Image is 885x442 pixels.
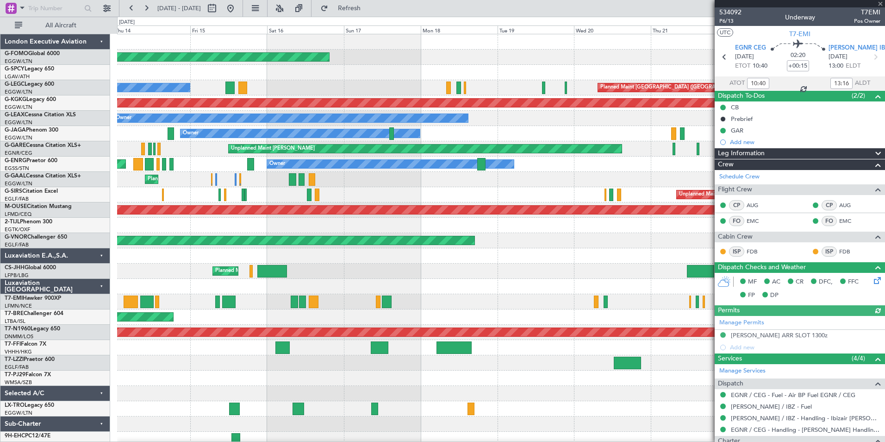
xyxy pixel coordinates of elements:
a: EGSS/STN [5,165,29,172]
a: [PERSON_NAME] / IBZ - Fuel [731,403,812,410]
a: VHHH/HKG [5,348,32,355]
div: CB [731,103,739,111]
a: G-ENRGPraetor 600 [5,158,57,164]
div: ISP [729,246,744,257]
span: FFC [848,278,859,287]
a: G-LEGCLegacy 600 [5,82,54,87]
div: Owner [116,111,131,125]
div: Tue 19 [498,25,574,34]
span: G-GARE [5,143,26,148]
span: DFC, [819,278,833,287]
span: (2/2) [852,91,865,101]
span: Crew [718,159,734,170]
a: EGGW/LTN [5,88,32,95]
a: T7-PJ29Falcon 7X [5,372,51,378]
a: [PERSON_NAME] / IBZ - Handling - Ibizair [PERSON_NAME] / IBZ [731,414,880,422]
div: Unplanned Maint Oxford ([GEOGRAPHIC_DATA]) [679,188,795,202]
span: G-JAGA [5,127,26,133]
div: FO [729,216,744,226]
a: EGTK/OXF [5,226,30,233]
a: EGNR/CEG [5,150,32,157]
div: Unplanned Maint [PERSON_NAME] [231,142,315,156]
span: ETOT [735,62,750,71]
span: T7-FFI [5,341,21,347]
span: Dispatch [718,379,743,389]
span: FP [748,291,755,300]
a: LGAV/ATH [5,73,30,80]
span: ATOT [729,79,745,88]
div: Wed 20 [574,25,651,34]
a: AUG [747,201,767,209]
div: Planned Maint [GEOGRAPHIC_DATA] ([GEOGRAPHIC_DATA]) [215,264,361,278]
span: [DATE] [829,52,848,62]
div: Thu 14 [113,25,190,34]
a: WMSA/SZB [5,379,32,386]
span: T7-BRE [5,311,24,316]
a: G-JAGAPhenom 300 [5,127,58,133]
a: EGGW/LTN [5,134,32,141]
div: Owner [269,157,285,171]
a: EGLF/FAB [5,241,29,248]
span: T7-N1960 [5,326,31,332]
div: [DATE] [119,19,135,26]
a: Manage Services [719,366,766,376]
span: Dispatch To-Dos [718,91,765,101]
a: FDB [839,247,860,256]
a: EGGW/LTN [5,58,32,65]
span: EGNR CEG [735,44,766,53]
a: 9H-EHCPC12/47E [5,433,50,439]
a: LX-TROLegacy 650 [5,403,54,408]
div: Owner [183,126,199,140]
span: CS-JHH [5,265,25,271]
span: G-LEGC [5,82,25,87]
span: Pos Owner [854,17,880,25]
a: EMC [839,217,860,225]
div: Underway [785,13,815,22]
a: G-GAALCessna Citation XLS+ [5,173,81,179]
div: FO [822,216,837,226]
span: G-ENRG [5,158,26,164]
div: Prebrief [731,115,753,123]
div: Thu 21 [651,25,728,34]
input: Trip Number [28,1,81,15]
span: G-FOMO [5,51,28,57]
span: T7EMI [854,7,880,17]
a: EGGW/LTN [5,180,32,187]
div: Sat 16 [267,25,344,34]
span: G-GAAL [5,173,26,179]
a: EGGW/LTN [5,410,32,417]
button: Refresh [316,1,372,16]
span: DP [770,291,779,300]
a: EGGW/LTN [5,104,32,111]
span: Leg Information [718,148,765,159]
span: Dispatch Checks and Weather [718,262,806,273]
a: EGGW/LTN [5,119,32,126]
a: LFMD/CEQ [5,211,31,218]
span: MF [748,278,757,287]
div: CP [729,200,744,210]
a: G-GARECessna Citation XLS+ [5,143,81,148]
span: Flight Crew [718,184,752,195]
div: GAR [731,126,743,134]
a: CS-JHHGlobal 6000 [5,265,56,271]
span: 10:40 [753,62,767,71]
span: (4/4) [852,354,865,363]
span: G-VNOR [5,234,27,240]
a: FDB [747,247,767,256]
a: EGNR / CEG - Fuel - Air BP Fuel EGNR / CEG [731,391,855,399]
span: [DATE] [735,52,754,62]
span: T7-LZZI [5,357,24,362]
span: Refresh [330,5,369,12]
a: T7-LZZIPraetor 600 [5,357,55,362]
a: EGNR / CEG - Handling - [PERSON_NAME] Handling Services EGNR / CEG [731,426,880,434]
span: T7-EMI [789,29,810,39]
a: T7-BREChallenger 604 [5,311,63,316]
a: LFMN/NCE [5,303,32,309]
div: Planned Maint [GEOGRAPHIC_DATA] ([GEOGRAPHIC_DATA]) [600,81,746,95]
a: T7-N1960Legacy 650 [5,326,60,332]
a: EGLF/FAB [5,196,29,202]
span: Cabin Crew [718,232,753,242]
span: LX-TRO [5,403,25,408]
div: ISP [822,246,837,257]
span: G-SIRS [5,189,22,194]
